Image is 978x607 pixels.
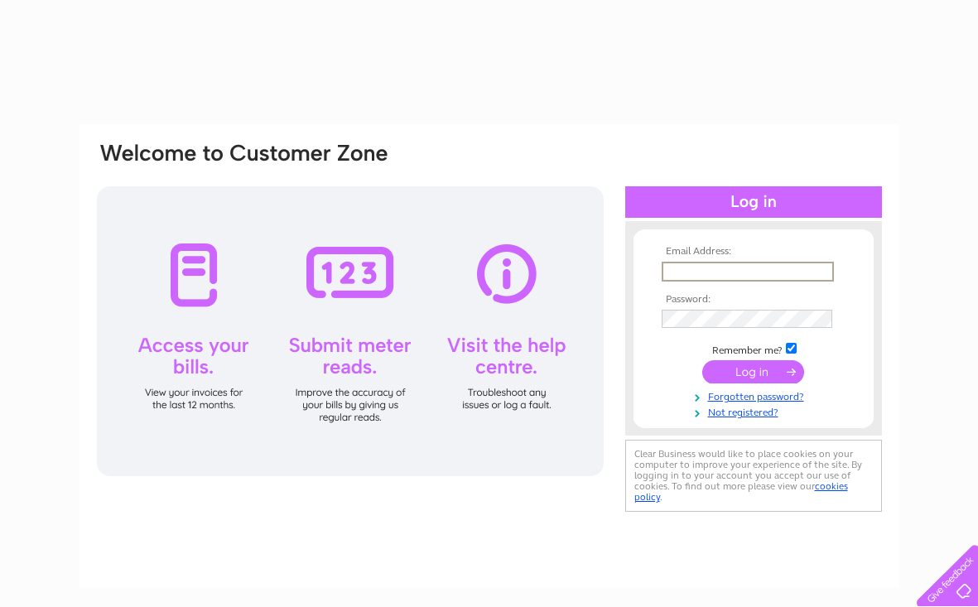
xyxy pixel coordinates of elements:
input: Submit [702,360,804,383]
div: Clear Business would like to place cookies on your computer to improve your experience of the sit... [625,440,882,512]
th: Email Address: [658,246,850,258]
a: Forgotten password? [662,388,850,403]
td: Remember me? [658,340,850,357]
th: Password: [658,294,850,306]
a: cookies policy [634,480,848,503]
a: Not registered? [662,403,850,419]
